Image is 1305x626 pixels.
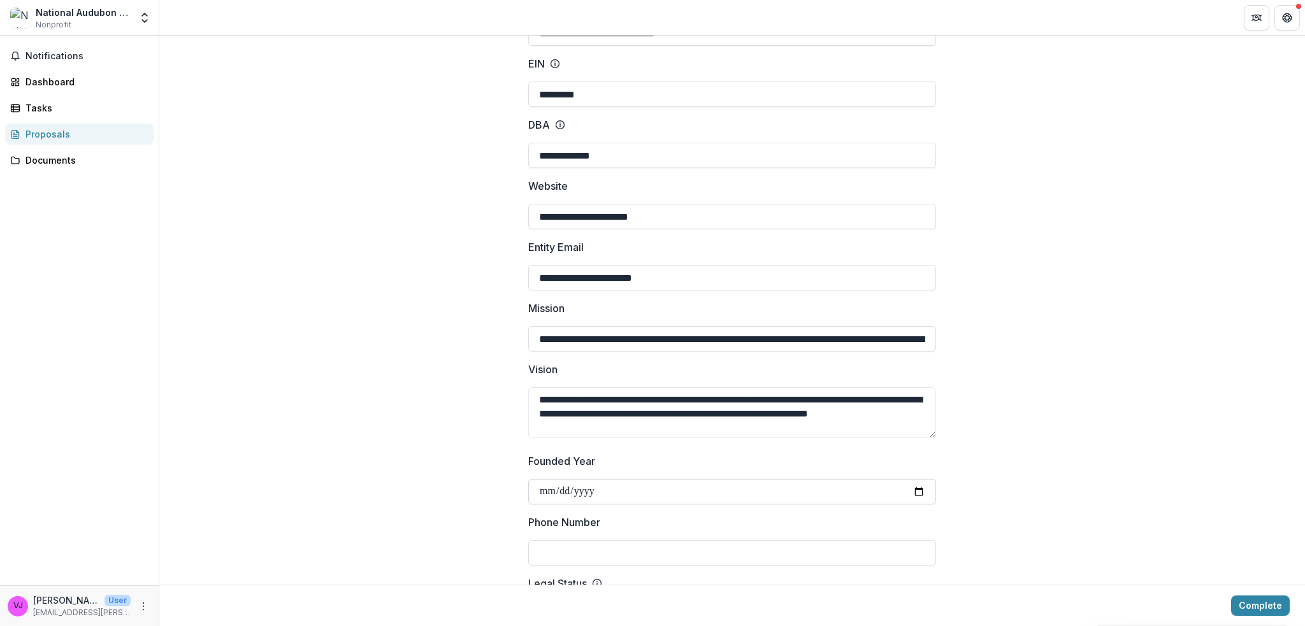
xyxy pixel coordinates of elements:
p: EIN [528,56,545,71]
button: Notifications [5,46,154,66]
div: Tasks [25,101,143,115]
div: Documents [25,153,143,167]
span: Notifications [25,51,148,62]
button: Complete [1231,595,1290,616]
p: Phone Number [528,515,600,530]
a: Tasks [5,97,154,118]
a: Dashboard [5,71,154,92]
button: Get Help [1274,5,1300,31]
p: Entity Email [528,239,584,255]
p: Website [528,178,568,194]
p: Founded Year [528,453,595,469]
p: User [105,595,131,606]
p: DBA [528,117,550,132]
button: Partners [1244,5,1269,31]
a: Documents [5,150,154,171]
button: More [136,599,151,614]
div: Dashboard [25,75,143,89]
p: [EMAIL_ADDRESS][PERSON_NAME][DOMAIN_NAME] [33,607,131,618]
span: Nonprofit [36,19,71,31]
p: Mission [528,301,565,316]
a: Proposals [5,124,154,145]
div: National Audubon Society, Inc. [36,6,131,19]
p: Legal Status [528,576,587,591]
div: Proposals [25,127,143,141]
p: Vision [528,362,558,377]
div: Victoria Johnston [13,602,23,610]
button: Open entity switcher [136,5,154,31]
p: [PERSON_NAME] [33,594,99,607]
img: National Audubon Society, Inc. [10,8,31,28]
